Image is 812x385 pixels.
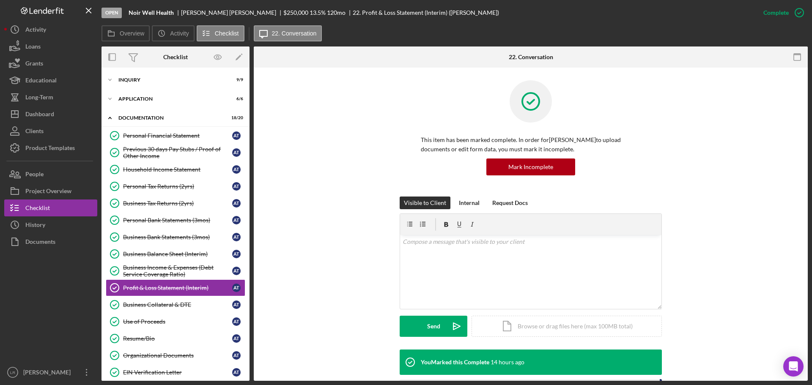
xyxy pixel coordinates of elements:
button: Educational [4,72,97,89]
a: Organizational DocumentsAT [106,347,245,364]
div: Previous 30 days Pay Stubs / Proof of Other Income [123,146,232,159]
a: Use of ProceedsAT [106,313,245,330]
div: 120 mo [327,9,346,16]
a: History [4,216,97,233]
button: 22. Conversation [254,25,322,41]
a: Checklist [4,199,97,216]
div: Business Bank Statements (3mos) [123,234,232,240]
button: Complete [755,4,808,21]
button: Visible to Client [400,197,450,209]
a: Grants [4,55,97,72]
p: This item has been marked complete. In order for [PERSON_NAME] to upload documents or edit form d... [421,135,641,154]
b: Noir Well Health [129,9,174,16]
div: Internal [459,197,480,209]
button: Product Templates [4,139,97,156]
div: A T [232,300,241,309]
button: Documents [4,233,97,250]
div: Resume/Bio [123,335,232,342]
div: Profit & Loss Statement (Interim) [123,284,232,291]
div: 22. Profit & Loss Statement (Interim) ([PERSON_NAME]) [353,9,499,16]
div: Checklist [25,199,50,218]
button: Mark Incomplete [486,158,575,175]
div: Visible to Client [404,197,446,209]
button: Loans [4,38,97,55]
div: A T [232,267,241,275]
div: A T [232,284,241,292]
div: Request Docs [492,197,528,209]
a: Previous 30 days Pay Stubs / Proof of Other IncomeAT [106,144,245,161]
button: Dashboard [4,106,97,123]
div: Organizational Documents [123,352,232,359]
a: Resume/BioAT [106,330,245,347]
a: EIN Verification LetterAT [106,364,245,381]
button: Project Overview [4,183,97,199]
div: Documentation [118,115,222,120]
div: Application [118,96,222,101]
a: Clients [4,123,97,139]
button: Request Docs [488,197,532,209]
div: Open [101,8,122,18]
a: Profit & Loss Statement (Interim)AT [106,279,245,296]
div: Business Tax Returns (2yrs) [123,200,232,207]
div: Household Income Statement [123,166,232,173]
div: Project Overview [25,183,71,202]
div: Clients [25,123,44,142]
div: Open Intercom Messenger [783,356,804,377]
div: EIN Verification Letter [123,369,232,376]
div: A T [232,216,241,224]
div: 22. Conversation [509,54,553,60]
div: Inquiry [118,77,222,82]
label: Activity [170,30,189,37]
a: Household Income StatementAT [106,161,245,178]
a: Business Tax Returns (2yrs)AT [106,195,245,212]
button: Long-Term [4,89,97,106]
a: People [4,166,97,183]
a: Business Bank Statements (3mos)AT [106,229,245,246]
div: A T [232,148,241,157]
div: A T [232,250,241,258]
div: Business Balance Sheet (Interim) [123,251,232,257]
div: Business Collateral & DTE [123,301,232,308]
div: A T [232,351,241,360]
span: $250,000 [283,9,308,16]
button: Activity [152,25,194,41]
button: Activity [4,21,97,38]
text: LR [10,370,15,375]
div: A T [232,165,241,174]
div: Dashboard [25,106,54,125]
div: Personal Bank Statements (3mos) [123,217,232,224]
label: Checklist [215,30,239,37]
button: Send [400,316,467,337]
div: 9 / 9 [228,77,243,82]
a: Business Balance Sheet (Interim)AT [106,246,245,262]
div: Loans [25,38,41,57]
button: Overview [101,25,150,41]
div: History [25,216,45,235]
div: [PERSON_NAME] [21,364,76,383]
div: [PERSON_NAME] [PERSON_NAME] [181,9,283,16]
button: Internal [455,197,484,209]
div: 18 / 20 [228,115,243,120]
a: Business Collateral & DTEAT [106,296,245,313]
div: Documents [25,233,55,252]
button: LR[PERSON_NAME] [4,364,97,381]
div: Personal Financial Statement [123,132,232,139]
a: Business Income & Expenses (Debt Service Coverage Ratio)AT [106,262,245,279]
div: A T [232,182,241,191]
time: 2025-10-07 03:56 [491,359,524,366]
div: Business Income & Expenses (Debt Service Coverage Ratio) [123,264,232,278]
div: Product Templates [25,139,75,158]
div: Mark Incomplete [508,158,553,175]
button: Checklist [197,25,244,41]
div: Checklist [163,54,188,60]
div: Complete [763,4,789,21]
div: A T [232,131,241,140]
div: A T [232,334,241,343]
div: Educational [25,72,57,91]
div: A T [232,233,241,241]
